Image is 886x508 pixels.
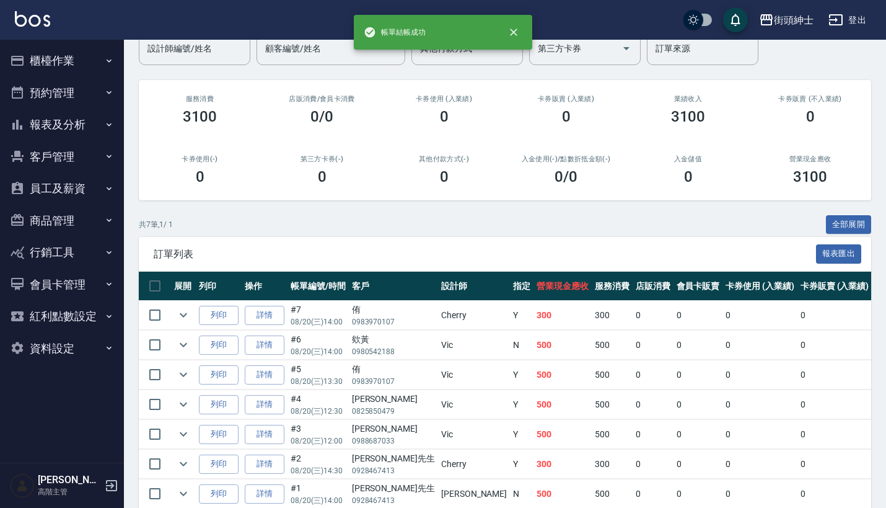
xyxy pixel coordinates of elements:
[826,215,872,234] button: 全部展開
[633,360,673,390] td: 0
[5,141,119,173] button: 客戶管理
[5,45,119,77] button: 櫃檯作業
[310,108,333,125] h3: 0/0
[684,168,693,185] h3: 0
[5,205,119,237] button: 商品管理
[352,316,435,328] p: 0983970107
[38,486,101,497] p: 高階主管
[318,168,327,185] h3: 0
[199,336,239,355] button: 列印
[199,306,239,325] button: 列印
[245,395,284,414] a: 詳情
[642,95,734,103] h2: 業績收入
[633,301,673,330] td: 0
[352,363,435,376] div: 侑
[287,360,349,390] td: #5
[438,272,510,301] th: 設計師
[352,465,435,476] p: 0928467413
[562,108,571,125] h3: 0
[199,455,239,474] button: 列印
[183,108,217,125] h3: 3100
[352,435,435,447] p: 0988687033
[174,455,193,473] button: expand row
[438,301,510,330] td: Cherry
[510,301,533,330] td: Y
[797,331,872,360] td: 0
[797,301,872,330] td: 0
[287,272,349,301] th: 帳單編號/時間
[291,346,346,357] p: 08/20 (三) 14:00
[438,360,510,390] td: Vic
[510,272,533,301] th: 指定
[287,420,349,449] td: #3
[291,406,346,417] p: 08/20 (三) 12:30
[764,95,856,103] h2: 卡券販賣 (不入業績)
[510,360,533,390] td: Y
[352,482,435,495] div: [PERSON_NAME]先生
[722,390,797,419] td: 0
[500,19,527,46] button: close
[5,300,119,332] button: 紅利點數設定
[673,301,723,330] td: 0
[139,219,173,230] p: 共 7 筆, 1 / 1
[673,390,723,419] td: 0
[291,376,346,387] p: 08/20 (三) 13:30
[352,422,435,435] div: [PERSON_NAME]
[199,365,239,385] button: 列印
[5,172,119,205] button: 員工及薪資
[174,484,193,503] button: expand row
[592,272,633,301] th: 服務消費
[352,303,435,316] div: 侑
[520,155,612,163] h2: 入金使用(-) /點數折抵金額(-)
[510,450,533,479] td: Y
[174,425,193,443] button: expand row
[199,425,239,444] button: 列印
[352,406,435,417] p: 0825850479
[533,331,592,360] td: 500
[364,26,426,38] span: 帳單結帳成功
[797,420,872,449] td: 0
[174,336,193,354] button: expand row
[722,301,797,330] td: 0
[352,333,435,346] div: 欸黃
[754,7,818,33] button: 街頭紳士
[793,168,828,185] h3: 3100
[797,390,872,419] td: 0
[15,11,50,27] img: Logo
[633,450,673,479] td: 0
[352,452,435,465] div: [PERSON_NAME]先生
[722,331,797,360] td: 0
[38,474,101,486] h5: [PERSON_NAME]
[533,360,592,390] td: 500
[245,365,284,385] a: 詳情
[287,301,349,330] td: #7
[797,450,872,479] td: 0
[673,420,723,449] td: 0
[154,95,246,103] h3: 服務消費
[510,331,533,360] td: N
[276,95,368,103] h2: 店販消費 /會員卡消費
[242,272,287,301] th: 操作
[533,450,592,479] td: 300
[592,331,633,360] td: 500
[642,155,734,163] h2: 入金儲值
[291,316,346,328] p: 08/20 (三) 14:00
[673,331,723,360] td: 0
[10,473,35,498] img: Person
[287,331,349,360] td: #6
[806,108,815,125] h3: 0
[245,455,284,474] a: 詳情
[438,390,510,419] td: Vic
[555,168,577,185] h3: 0 /0
[722,272,797,301] th: 卡券使用 (入業績)
[671,108,706,125] h3: 3100
[533,301,592,330] td: 300
[723,7,748,32] button: save
[633,420,673,449] td: 0
[592,360,633,390] td: 500
[520,95,612,103] h2: 卡券販賣 (入業績)
[533,390,592,419] td: 500
[440,108,449,125] h3: 0
[592,420,633,449] td: 500
[287,390,349,419] td: #4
